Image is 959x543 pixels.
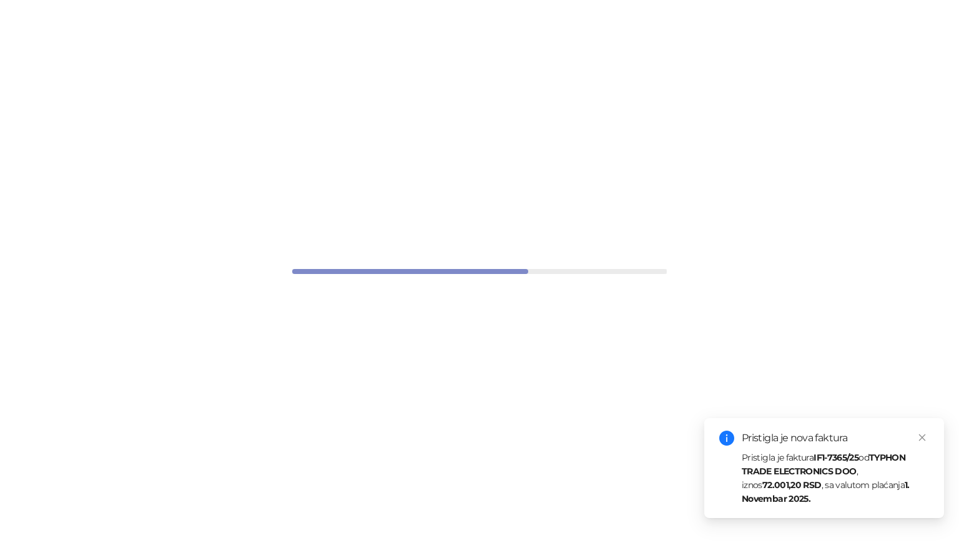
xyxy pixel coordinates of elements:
[814,452,858,463] strong: IF1-7365/25
[719,431,734,446] span: info-circle
[918,433,927,442] span: close
[762,479,822,491] strong: 72.001,20 RSD
[742,431,929,446] div: Pristigla je nova faktura
[742,479,910,504] strong: 1. Novembar 2025.
[742,451,929,506] div: Pristigla je faktura od , iznos , sa valutom plaćanja
[915,431,929,444] a: Close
